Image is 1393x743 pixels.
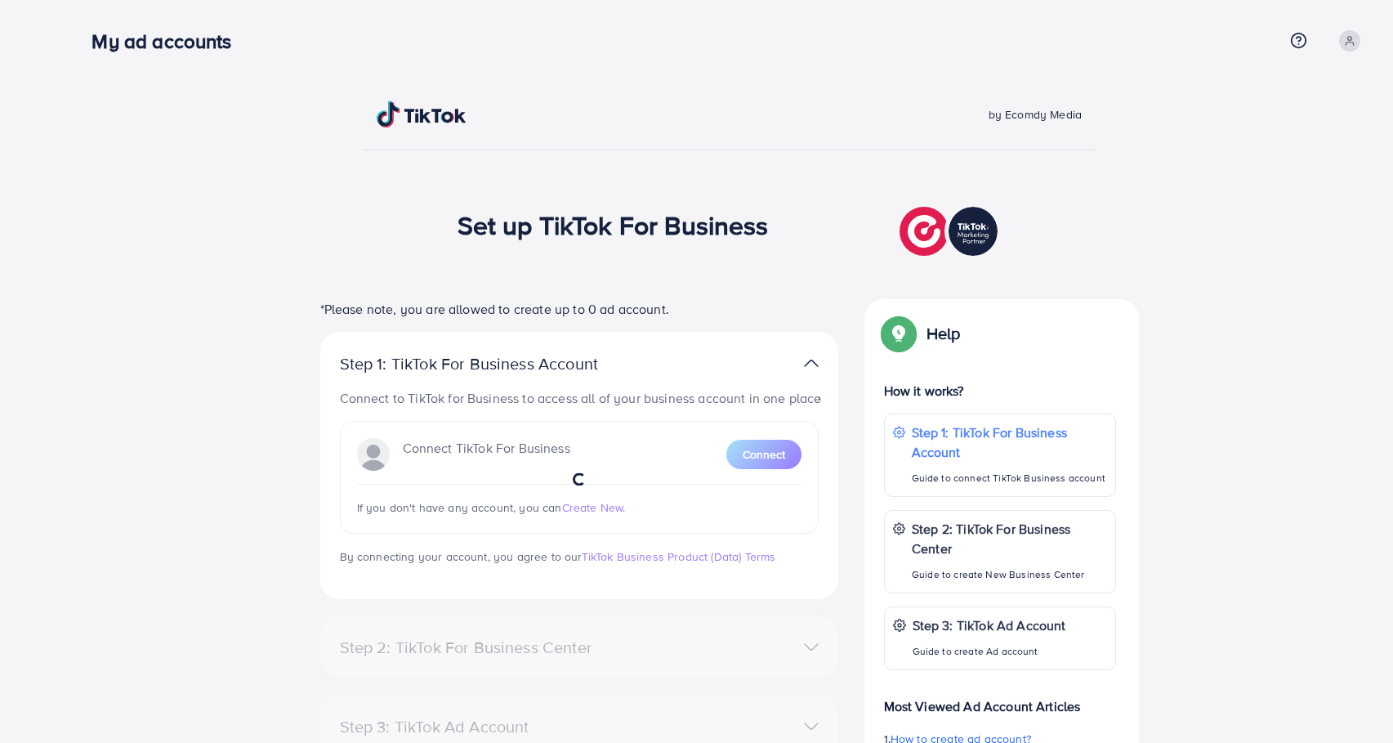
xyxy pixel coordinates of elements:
[912,519,1107,558] p: Step 2: TikTok For Business Center
[377,101,467,128] img: TikTok
[320,299,838,319] p: *Please note, you are allowed to create up to 0 ad account.
[92,29,244,53] h3: My ad accounts
[458,209,769,240] h1: Set up TikTok For Business
[989,106,1082,123] span: by Ecomdy Media
[884,381,1116,401] p: How it works?
[912,423,1107,462] p: Step 1: TikTok For Business Account
[912,468,1107,488] p: Guide to connect TikTok Business account
[900,203,1002,260] img: TikTok partner
[912,565,1107,584] p: Guide to create New Business Center
[340,354,650,374] p: Step 1: TikTok For Business Account
[913,642,1066,661] p: Guide to create Ad account
[804,351,819,375] img: TikTok partner
[884,319,913,348] img: Popup guide
[926,324,961,343] p: Help
[884,683,1116,716] p: Most Viewed Ad Account Articles
[913,615,1066,635] p: Step 3: TikTok Ad Account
